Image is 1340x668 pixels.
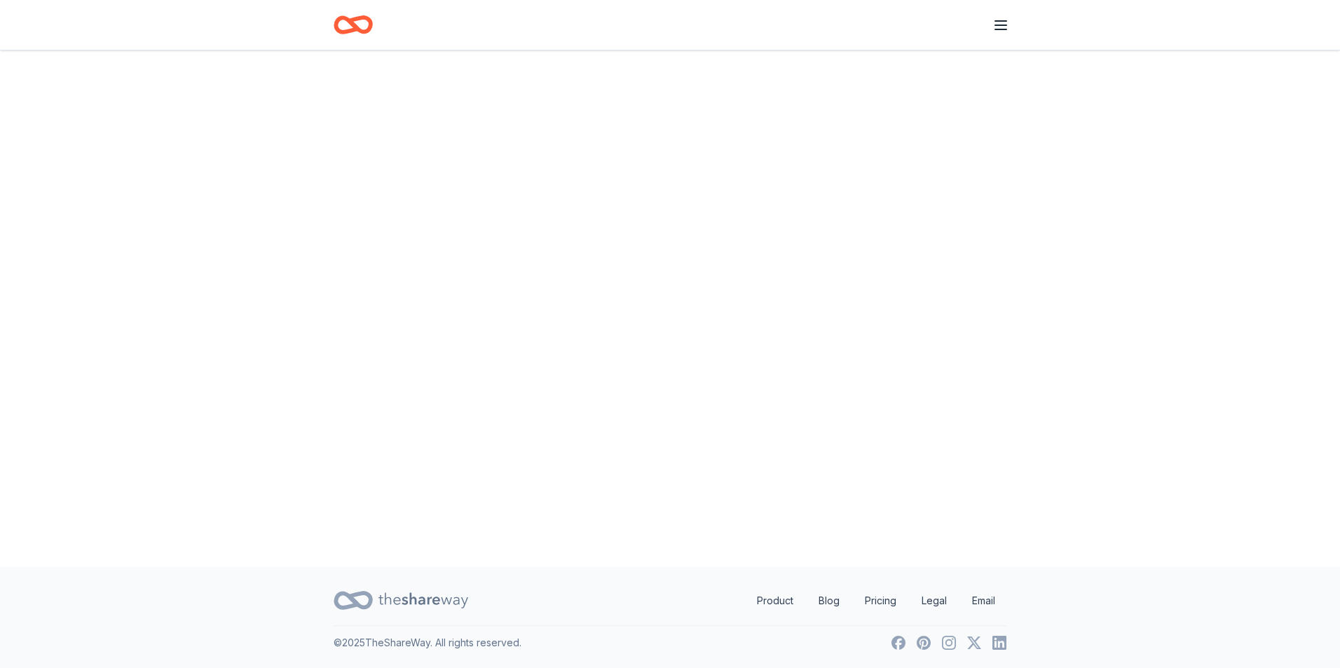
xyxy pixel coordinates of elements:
a: Home [334,8,373,41]
nav: quick links [746,587,1006,615]
a: Legal [910,587,958,615]
a: Product [746,587,805,615]
a: Blog [807,587,851,615]
p: © 2025 TheShareWay. All rights reserved. [334,634,521,651]
a: Email [961,587,1006,615]
a: Pricing [854,587,908,615]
